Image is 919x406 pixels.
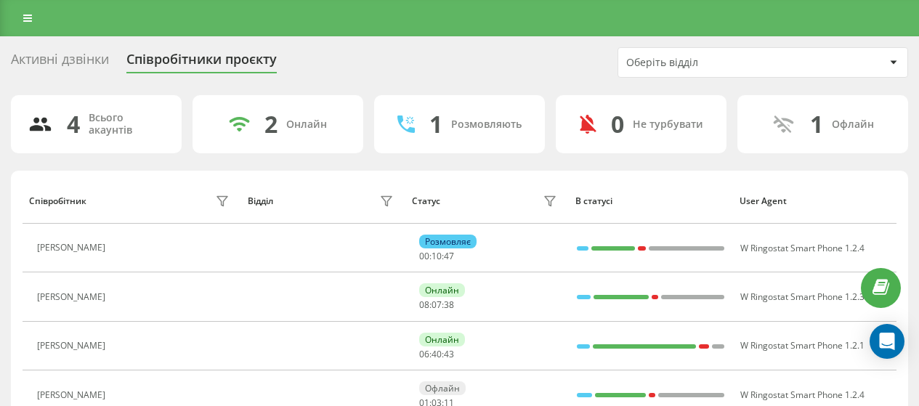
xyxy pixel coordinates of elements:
div: Співробітники проєкту [126,52,277,74]
span: 43 [444,348,454,360]
span: W Ringostat Smart Phone 1.2.3 [740,291,865,303]
div: [PERSON_NAME] [37,341,109,351]
div: : : [419,251,454,261]
div: Онлайн [419,333,465,346]
div: Не турбувати [633,118,703,131]
span: 38 [444,299,454,311]
div: Всього акаунтів [89,112,164,137]
span: 47 [444,250,454,262]
div: Відділ [248,196,273,206]
div: Оберіть відділ [626,57,800,69]
span: W Ringostat Smart Phone 1.2.4 [740,242,865,254]
span: 08 [419,299,429,311]
div: : : [419,349,454,360]
div: [PERSON_NAME] [37,292,109,302]
div: [PERSON_NAME] [37,243,109,253]
span: W Ringostat Smart Phone 1.2.1 [740,339,865,352]
span: W Ringostat Smart Phone 1.2.4 [740,389,865,401]
div: Статус [412,196,440,206]
div: 1 [810,110,823,138]
div: 0 [611,110,624,138]
span: 10 [432,250,442,262]
div: 4 [67,110,80,138]
div: Розмовляють [451,118,522,131]
div: Офлайн [419,381,466,395]
div: 1 [429,110,442,138]
div: User Agent [740,196,890,206]
div: В статусі [575,196,726,206]
div: Онлайн [286,118,327,131]
div: 2 [264,110,278,138]
span: 40 [432,348,442,360]
div: : : [419,300,454,310]
div: [PERSON_NAME] [37,390,109,400]
div: Онлайн [419,283,465,297]
div: Співробітник [29,196,86,206]
div: Офлайн [832,118,874,131]
span: 00 [419,250,429,262]
div: Розмовляє [419,235,477,248]
span: 06 [419,348,429,360]
span: 07 [432,299,442,311]
div: Open Intercom Messenger [870,324,904,359]
div: Активні дзвінки [11,52,109,74]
